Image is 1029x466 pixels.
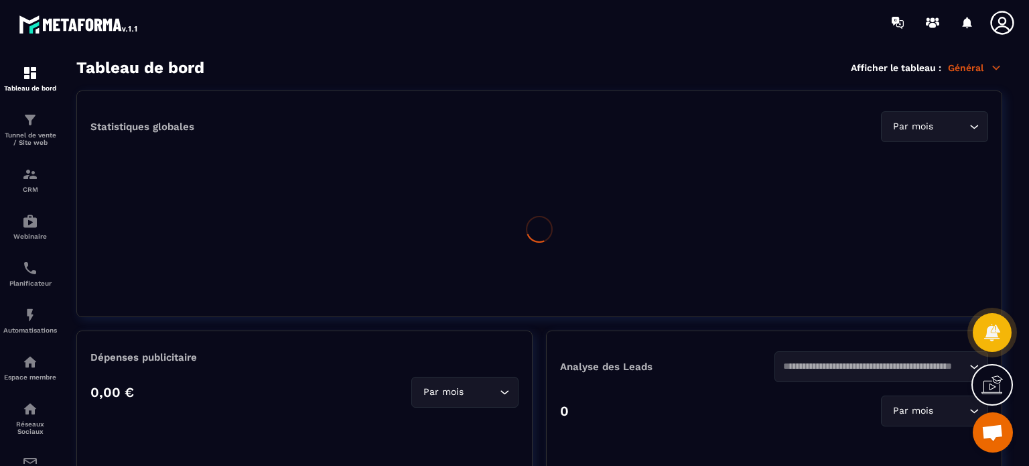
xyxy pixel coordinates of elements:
[3,233,57,240] p: Webinaire
[22,260,38,276] img: scheduler
[3,250,57,297] a: schedulerschedulerPlanificateur
[560,403,569,419] p: 0
[3,373,57,381] p: Espace membre
[19,12,139,36] img: logo
[3,84,57,92] p: Tableau de bord
[3,420,57,435] p: Réseaux Sociaux
[22,401,38,417] img: social-network
[3,327,57,334] p: Automatisations
[973,412,1013,453] a: Ouvrir le chat
[3,156,57,203] a: formationformationCRM
[774,351,989,382] div: Search for option
[466,385,496,400] input: Search for option
[881,396,988,426] div: Search for option
[22,166,38,182] img: formation
[881,111,988,142] div: Search for option
[3,344,57,391] a: automationsautomationsEspace membre
[22,354,38,370] img: automations
[851,62,941,73] p: Afficher le tableau :
[411,377,519,408] div: Search for option
[936,119,966,134] input: Search for option
[22,112,38,128] img: formation
[3,102,57,156] a: formationformationTunnel de vente / Site web
[890,404,936,418] span: Par mois
[76,58,204,77] h3: Tableau de bord
[3,186,57,193] p: CRM
[3,280,57,287] p: Planificateur
[22,65,38,81] img: formation
[420,385,466,400] span: Par mois
[90,384,134,400] p: 0,00 €
[3,55,57,102] a: formationformationTableau de bord
[22,307,38,323] img: automations
[783,359,967,374] input: Search for option
[90,351,519,363] p: Dépenses publicitaire
[948,62,1002,74] p: Général
[3,203,57,250] a: automationsautomationsWebinaire
[3,391,57,445] a: social-networksocial-networkRéseaux Sociaux
[936,404,966,418] input: Search for option
[3,131,57,146] p: Tunnel de vente / Site web
[560,361,774,373] p: Analyse des Leads
[22,213,38,229] img: automations
[90,121,194,133] p: Statistiques globales
[3,297,57,344] a: automationsautomationsAutomatisations
[890,119,936,134] span: Par mois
